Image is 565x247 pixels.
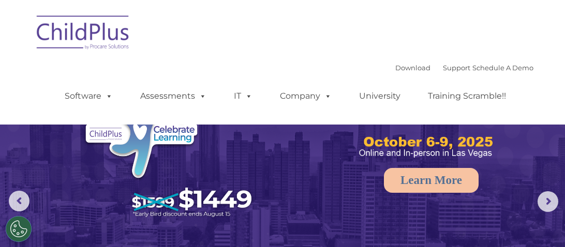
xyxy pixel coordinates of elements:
a: Schedule A Demo [472,64,533,72]
a: Download [395,64,430,72]
a: Support [443,64,470,72]
font: | [395,64,533,72]
a: Software [54,86,123,106]
button: Cookies Settings [6,216,32,242]
a: Learn More [384,168,479,193]
a: IT [224,86,263,106]
img: ChildPlus by Procare Solutions [32,8,135,60]
a: Company [270,86,342,106]
a: University [349,86,411,106]
a: Training Scramble!! [418,86,516,106]
a: Assessments [130,86,217,106]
